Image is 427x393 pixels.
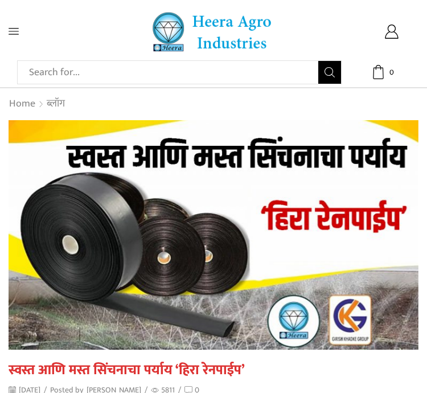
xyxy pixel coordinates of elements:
span: 0 [386,67,397,78]
a: 0 [359,65,410,79]
a: ब्लॉग [46,97,65,112]
img: rainpipe [9,120,418,350]
h2: स्वस्त आणि मस्त सिंचनाचा पर्याय ‘हिरा रेनपाईप’ [9,362,418,379]
a: Home [9,97,36,112]
input: Search for... [23,61,318,84]
button: Search button [318,61,341,84]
